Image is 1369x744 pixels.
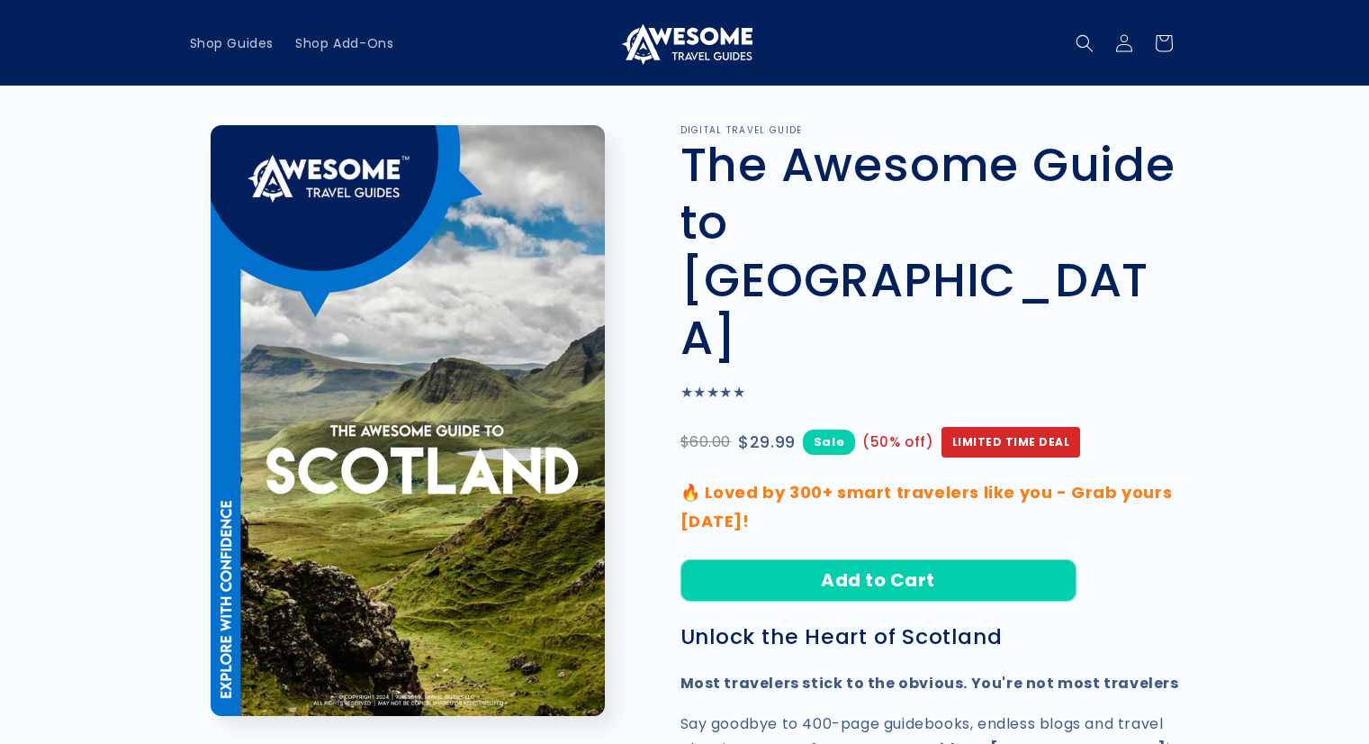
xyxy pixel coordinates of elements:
a: Shop Add-Ons [284,24,404,62]
strong: Most travelers stick to the obvious. You're not most travelers [680,673,1179,694]
span: Shop Add-Ons [295,35,393,51]
span: Limited Time Deal [941,427,1081,458]
p: 🔥 Loved by 300+ smart travelers like you - Grab yours [DATE]! [680,478,1180,537]
a: Shop Guides [179,24,285,62]
a: Awesome Travel Guides [610,14,759,71]
span: (50% off) [862,430,933,454]
span: Shop Guides [190,35,275,51]
h3: Unlock the Heart of Scotland [680,624,1180,650]
img: Awesome Travel Guides [617,22,752,65]
span: Sale [803,430,855,454]
p: DIGITAL TRAVEL GUIDE [680,125,1180,136]
span: $60.00 [680,430,732,456]
span: $29.99 [738,428,796,457]
h1: The Awesome Guide to [GEOGRAPHIC_DATA] [680,136,1180,367]
summary: Search [1065,23,1104,63]
button: Add to Cart [680,559,1076,602]
p: ★★★★★ [680,380,1180,406]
